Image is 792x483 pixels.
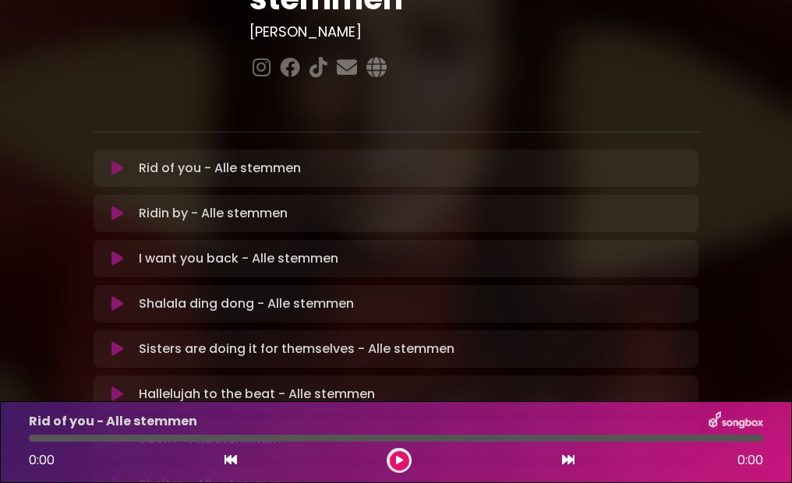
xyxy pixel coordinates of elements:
[139,204,288,223] p: Ridin by - Alle stemmen
[709,411,763,432] img: songbox-logo-white.png
[139,385,375,404] p: Hallelujah to the beat - Alle stemmen
[139,159,301,178] p: Rid of you - Alle stemmen
[737,451,763,470] span: 0:00
[139,294,354,313] p: Shalala ding dong - Alle stemmen
[29,412,197,431] p: Rid of you - Alle stemmen
[139,340,454,358] p: Sisters are doing it for themselves - Alle stemmen
[249,23,698,41] h3: [PERSON_NAME]
[139,249,338,268] p: I want you back - Alle stemmen
[29,451,55,469] span: 0:00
